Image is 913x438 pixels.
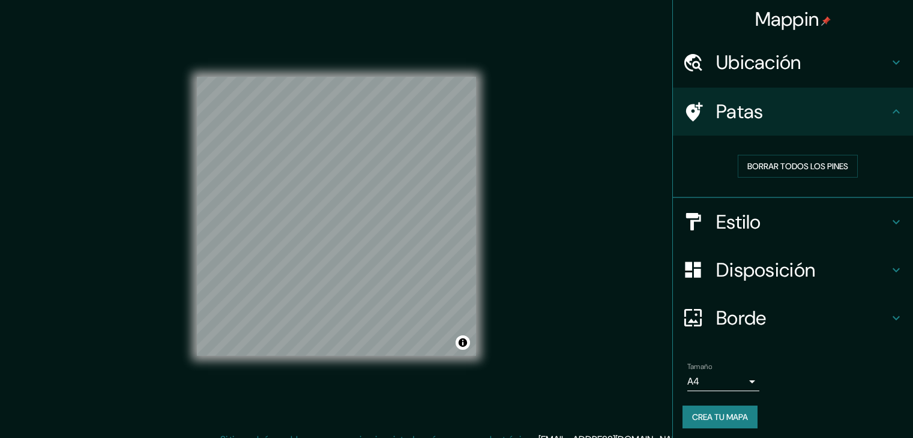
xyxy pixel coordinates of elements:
font: Borde [716,305,767,331]
button: Borrar todos los pines [738,155,858,178]
font: Borrar todos los pines [747,161,848,172]
div: Borde [673,294,913,342]
font: Mappin [755,7,819,32]
button: Activar o desactivar atribución [456,335,470,350]
font: Ubicación [716,50,801,75]
canvas: Mapa [197,77,476,356]
font: Tamaño [687,362,712,371]
iframe: Lanzador de widgets de ayuda [806,391,900,425]
font: Patas [716,99,764,124]
font: Disposición [716,257,815,283]
font: Estilo [716,209,761,235]
font: A4 [687,375,699,388]
div: Ubicación [673,38,913,86]
div: Patas [673,88,913,136]
div: Disposición [673,246,913,294]
img: pin-icon.png [821,16,831,26]
button: Crea tu mapa [682,406,758,428]
div: Estilo [673,198,913,246]
font: Crea tu mapa [692,412,748,422]
div: A4 [687,372,759,391]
